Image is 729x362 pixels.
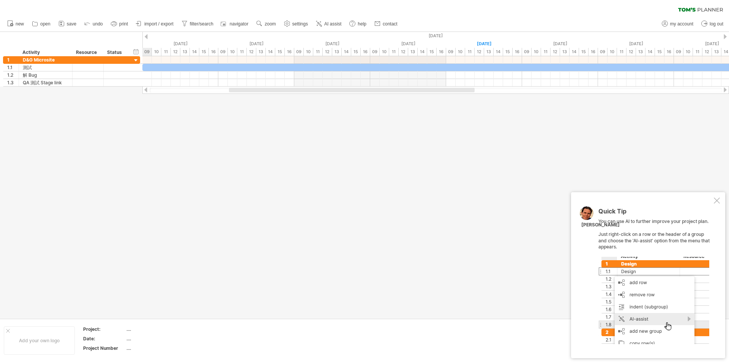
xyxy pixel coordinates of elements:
[126,345,190,351] div: ....
[82,19,105,29] a: undo
[142,40,218,48] div: Thursday, 21 August 2025
[126,326,190,332] div: ....
[256,48,266,56] div: 13
[456,48,465,56] div: 10
[254,19,278,29] a: zoom
[294,48,304,56] div: 09
[5,19,26,29] a: new
[674,48,683,56] div: 09
[465,48,475,56] div: 11
[313,48,323,56] div: 11
[617,48,626,56] div: 11
[342,48,351,56] div: 14
[358,21,366,27] span: help
[589,48,598,56] div: 16
[598,208,712,344] div: You can use AI to further improve your project plan. Just right-click on a row or the header of a...
[314,19,344,29] a: AI assist
[180,19,216,29] a: filter/search
[180,48,190,56] div: 13
[372,19,400,29] a: contact
[40,21,50,27] span: open
[370,40,446,48] div: Sunday, 24 August 2025
[30,19,53,29] a: open
[712,48,721,56] div: 13
[361,48,370,56] div: 16
[107,49,124,56] div: Status
[408,48,418,56] div: 13
[347,19,369,29] a: help
[76,49,99,56] div: Resource
[7,71,19,79] div: 1.2
[285,48,294,56] div: 16
[109,19,130,29] a: print
[389,48,399,56] div: 11
[645,48,655,56] div: 14
[323,48,332,56] div: 12
[119,21,128,27] span: print
[710,21,723,27] span: log out
[218,40,294,48] div: Friday, 22 August 2025
[83,335,125,342] div: Date:
[304,48,313,56] div: 10
[190,21,213,27] span: filter/search
[134,19,176,29] a: import / export
[579,48,589,56] div: 15
[370,48,380,56] div: 09
[626,48,636,56] div: 12
[664,48,674,56] div: 16
[399,48,408,56] div: 12
[171,48,180,56] div: 12
[693,48,702,56] div: 11
[22,49,68,56] div: Activity
[607,48,617,56] div: 10
[7,56,19,63] div: 1
[144,21,174,27] span: import / export
[190,48,199,56] div: 14
[23,79,68,86] div: QA 測試 Stage link
[427,48,437,56] div: 15
[218,48,228,56] div: 09
[503,48,513,56] div: 15
[660,19,696,29] a: my account
[532,48,541,56] div: 10
[446,48,456,56] div: 09
[570,48,579,56] div: 14
[199,48,209,56] div: 15
[247,48,256,56] div: 12
[581,222,620,228] div: [PERSON_NAME]
[4,326,75,355] div: Add your own logo
[23,71,68,79] div: 解 Bug
[7,64,19,71] div: 1.1
[541,48,551,56] div: 11
[332,48,342,56] div: 13
[161,48,171,56] div: 11
[380,48,389,56] div: 10
[126,335,190,342] div: ....
[560,48,570,56] div: 13
[522,40,598,48] div: Tuesday, 26 August 2025
[418,48,427,56] div: 14
[237,48,247,56] div: 11
[57,19,79,29] a: save
[83,326,125,332] div: Project:
[265,21,276,27] span: zoom
[475,48,484,56] div: 12
[598,40,674,48] div: Wednesday, 27 August 2025
[551,48,560,56] div: 12
[324,21,341,27] span: AI assist
[437,48,446,56] div: 16
[598,48,607,56] div: 09
[23,64,68,71] div: 測試
[282,19,310,29] a: settings
[598,208,712,218] div: Quick Tip
[513,48,522,56] div: 16
[292,21,308,27] span: settings
[351,48,361,56] div: 15
[383,21,398,27] span: contact
[484,48,494,56] div: 13
[699,19,726,29] a: log out
[152,48,161,56] div: 10
[522,48,532,56] div: 09
[670,21,693,27] span: my account
[23,56,68,63] div: D&G Microsite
